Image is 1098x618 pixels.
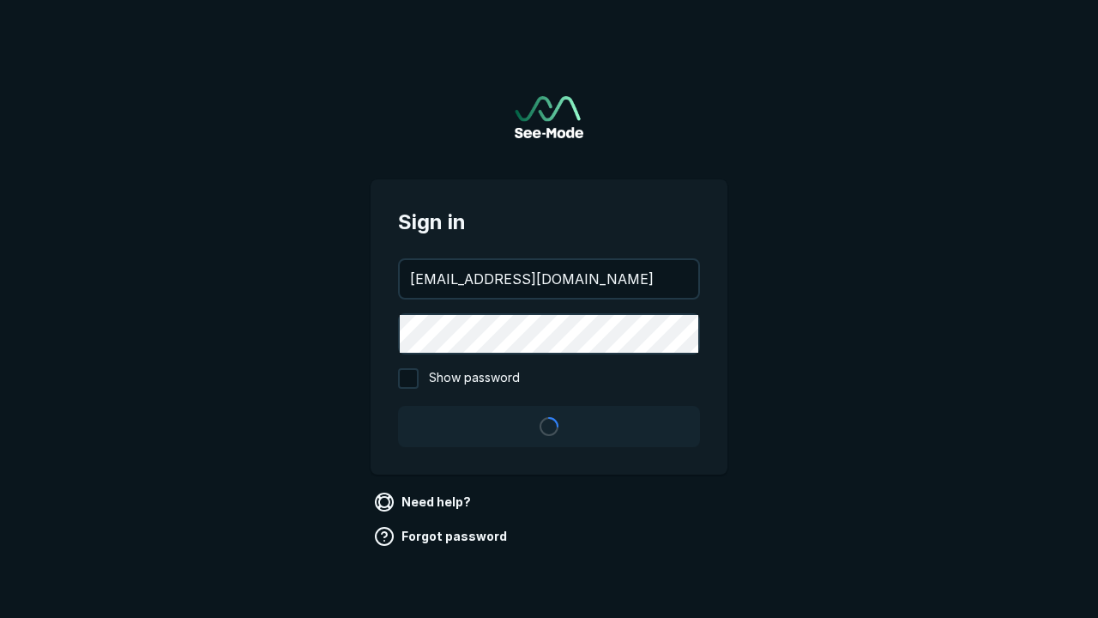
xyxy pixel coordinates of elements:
a: Forgot password [371,523,514,550]
input: your@email.com [400,260,698,298]
span: Sign in [398,207,700,238]
span: Show password [429,368,520,389]
a: Need help? [371,488,478,516]
a: Go to sign in [515,96,583,138]
img: See-Mode Logo [515,96,583,138]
